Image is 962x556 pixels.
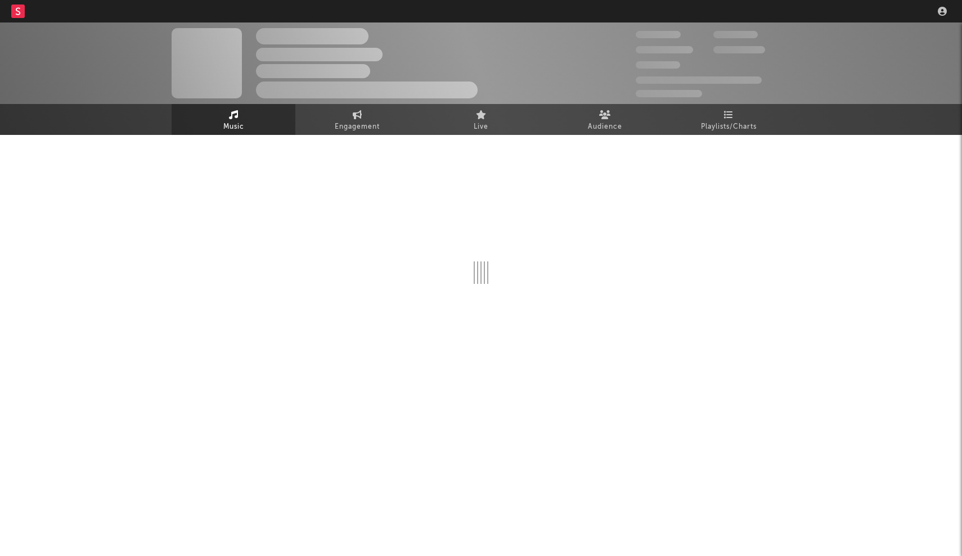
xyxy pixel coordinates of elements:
span: 1,000,000 [713,46,765,53]
span: Live [474,120,488,134]
a: Audience [543,104,667,135]
span: 300,000 [636,31,681,38]
span: 50,000,000 Monthly Listeners [636,76,762,84]
a: Engagement [295,104,419,135]
span: 100,000 [636,61,680,69]
span: 100,000 [713,31,758,38]
span: 50,000,000 [636,46,693,53]
a: Live [419,104,543,135]
span: Audience [588,120,622,134]
span: Playlists/Charts [701,120,757,134]
a: Playlists/Charts [667,104,790,135]
a: Music [172,104,295,135]
span: Engagement [335,120,380,134]
span: Jump Score: 85.0 [636,90,702,97]
span: Music [223,120,244,134]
